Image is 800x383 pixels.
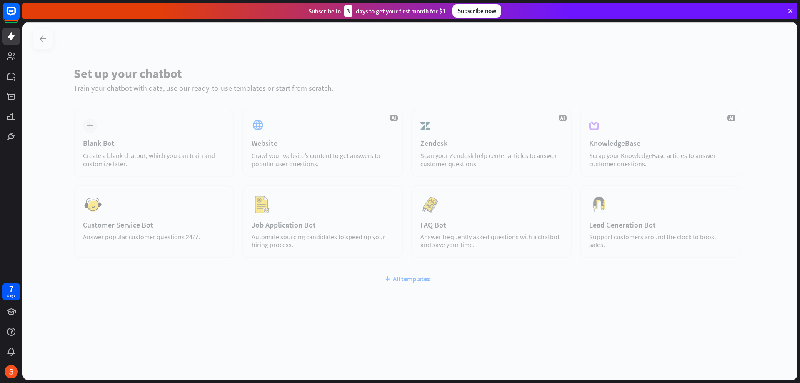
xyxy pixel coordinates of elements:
[308,5,446,17] div: Subscribe in days to get your first month for $1
[344,5,352,17] div: 3
[452,4,501,18] div: Subscribe now
[7,293,15,298] div: days
[9,285,13,293] div: 7
[7,3,32,28] button: Open LiveChat chat widget
[2,283,20,300] a: 7 days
